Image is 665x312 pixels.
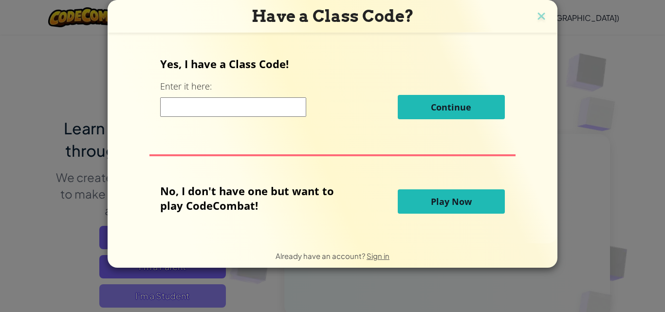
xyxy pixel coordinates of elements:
img: close icon [535,10,548,24]
p: Yes, I have a Class Code! [160,56,504,71]
button: Play Now [398,189,505,214]
a: Sign in [367,251,389,260]
p: No, I don't have one but want to play CodeCombat! [160,184,349,213]
label: Enter it here: [160,80,212,92]
span: Play Now [431,196,472,207]
span: Continue [431,101,471,113]
button: Continue [398,95,505,119]
span: Already have an account? [276,251,367,260]
span: Have a Class Code? [252,6,414,26]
